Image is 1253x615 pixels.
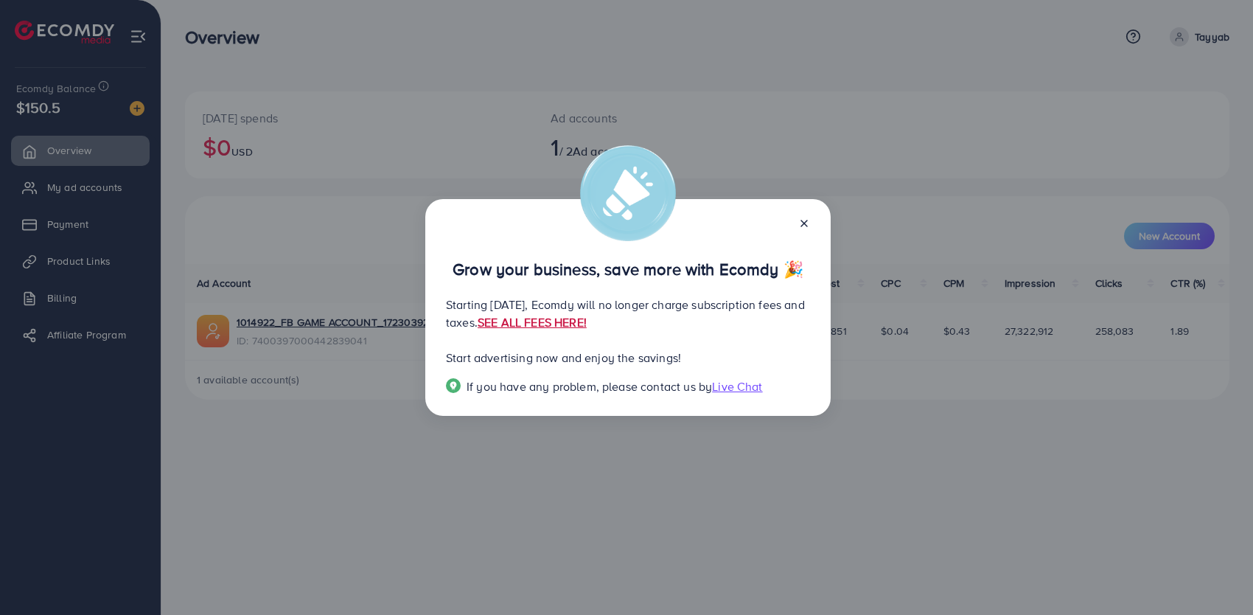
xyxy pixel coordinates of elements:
[446,260,810,278] p: Grow your business, save more with Ecomdy 🎉
[446,296,810,331] p: Starting [DATE], Ecomdy will no longer charge subscription fees and taxes.
[467,378,712,395] span: If you have any problem, please contact us by
[580,145,676,241] img: alert
[446,378,461,393] img: Popup guide
[478,314,587,330] a: SEE ALL FEES HERE!
[712,378,762,395] span: Live Chat
[446,349,810,366] p: Start advertising now and enjoy the savings!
